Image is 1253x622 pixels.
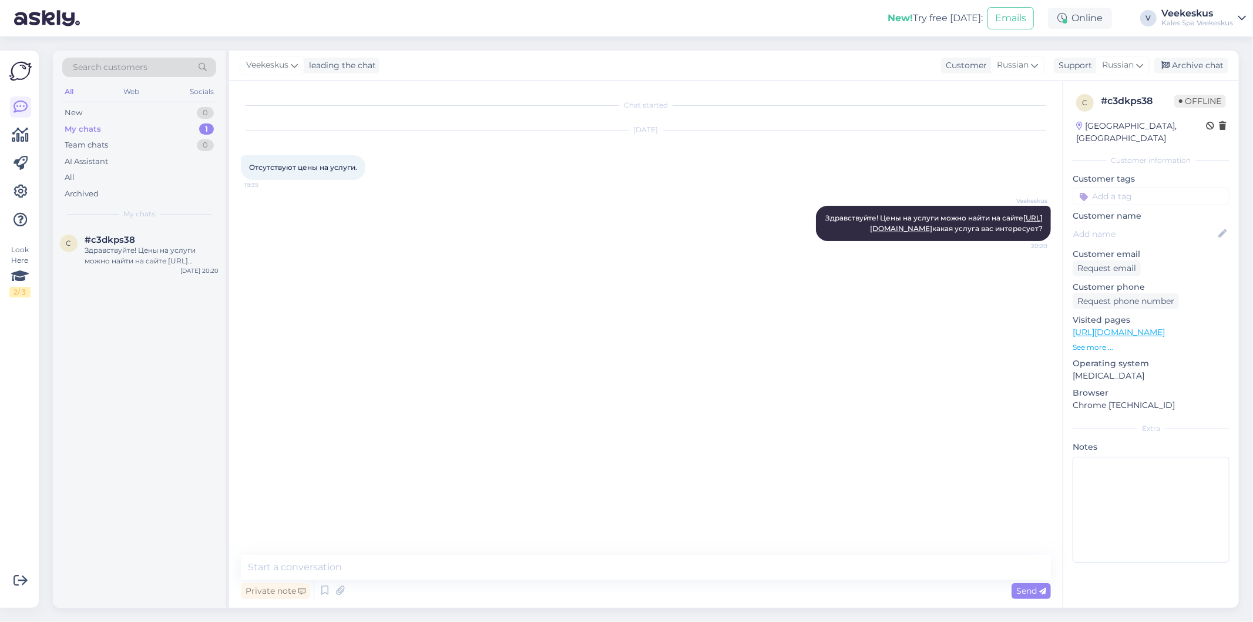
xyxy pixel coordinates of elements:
[1054,59,1092,72] div: Support
[122,84,142,99] div: Web
[987,7,1034,29] button: Emails
[1073,399,1230,412] p: Chrome [TECHNICAL_ID]
[1048,8,1112,29] div: Online
[888,11,983,25] div: Try free [DATE]:
[65,123,101,135] div: My chats
[65,107,82,119] div: New
[1083,98,1088,107] span: c
[65,188,99,200] div: Archived
[246,59,288,72] span: Veekeskus
[888,12,913,24] b: New!
[1073,441,1230,453] p: Notes
[304,59,376,72] div: leading the chat
[1073,155,1230,166] div: Customer information
[1073,293,1179,309] div: Request phone number
[1161,9,1246,28] a: VeekeskusKales Spa Veekeskus
[65,172,75,183] div: All
[1073,314,1230,326] p: Visited pages
[241,125,1051,135] div: [DATE]
[197,139,214,151] div: 0
[1073,387,1230,399] p: Browser
[187,84,216,99] div: Socials
[85,235,135,245] span: #c3dkps38
[1161,9,1233,18] div: Veekeskus
[1073,327,1165,337] a: [URL][DOMAIN_NAME]
[1073,357,1230,370] p: Operating system
[1073,423,1230,434] div: Extra
[1073,188,1230,205] input: Add a tag
[9,245,31,297] div: Look Here
[1016,586,1046,596] span: Send
[180,266,219,275] div: [DATE] 20:20
[1073,228,1216,240] input: Add name
[73,61,147,73] span: Search customers
[1076,120,1206,145] div: [GEOGRAPHIC_DATA], [GEOGRAPHIC_DATA]
[244,180,288,189] span: 19:35
[1174,95,1226,108] span: Offline
[1073,210,1230,222] p: Customer name
[199,123,214,135] div: 1
[85,245,219,266] div: Здравствуйте! Цены на услуги можно найти на сайте [URL][DOMAIN_NAME] какая услуга вас интересует?
[1073,342,1230,353] p: See more ...
[1161,18,1233,28] div: Kales Spa Veekeskus
[997,59,1029,72] span: Russian
[197,107,214,119] div: 0
[1003,196,1047,205] span: Veekeskus
[1140,10,1157,26] div: V
[941,59,987,72] div: Customer
[1073,173,1230,185] p: Customer tags
[241,583,310,599] div: Private note
[9,60,32,82] img: Askly Logo
[1073,248,1230,260] p: Customer email
[1003,242,1047,250] span: 20:20
[123,209,155,219] span: My chats
[1073,370,1230,382] p: [MEDICAL_DATA]
[1101,94,1174,108] div: # c3dkps38
[1154,58,1228,73] div: Archive chat
[9,287,31,297] div: 2 / 3
[825,213,1043,233] span: Здравствуйте! Цены на услуги можно найти на сайте какая услуга вас интересует?
[1073,260,1141,276] div: Request email
[1073,281,1230,293] p: Customer phone
[62,84,76,99] div: All
[249,163,357,172] span: Отсутствуют цены на услуги.
[65,156,108,168] div: AI Assistant
[241,100,1051,111] div: Chat started
[1102,59,1134,72] span: Russian
[66,239,72,248] span: c
[65,139,108,151] div: Team chats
